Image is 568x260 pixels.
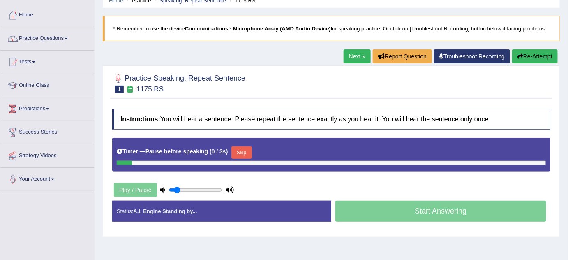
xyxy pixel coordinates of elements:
small: 1175 RS [136,85,164,93]
button: Report Question [373,49,432,63]
a: Next » [344,49,371,63]
b: ( [210,148,212,155]
a: Online Class [0,74,94,95]
b: Instructions: [120,116,160,123]
blockquote: * Remember to use the device for speaking practice. Or click on [Troubleshoot Recording] button b... [103,16,560,41]
small: Exam occurring question [126,86,134,93]
h4: You will hear a sentence. Please repeat the sentence exactly as you hear it. You will hear the se... [112,109,550,130]
h2: Practice Speaking: Repeat Sentence [112,72,245,93]
button: Re-Attempt [512,49,558,63]
a: Success Stories [0,121,94,142]
a: Home [0,4,94,24]
b: Communications - Microphone Array (AMD Audio Device) [185,26,331,32]
h5: Timer — [117,149,228,155]
a: Tests [0,51,94,71]
button: Skip [231,146,252,159]
b: ) [226,148,228,155]
span: 1 [115,86,124,93]
div: Status: [112,201,331,222]
a: Your Account [0,168,94,188]
a: Strategy Videos [0,144,94,165]
a: Troubleshoot Recording [434,49,510,63]
a: Practice Questions [0,27,94,48]
b: 0 / 3s [212,148,226,155]
b: Pause before speaking [145,148,208,155]
strong: A.I. Engine Standing by... [133,208,197,214]
a: Predictions [0,97,94,118]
